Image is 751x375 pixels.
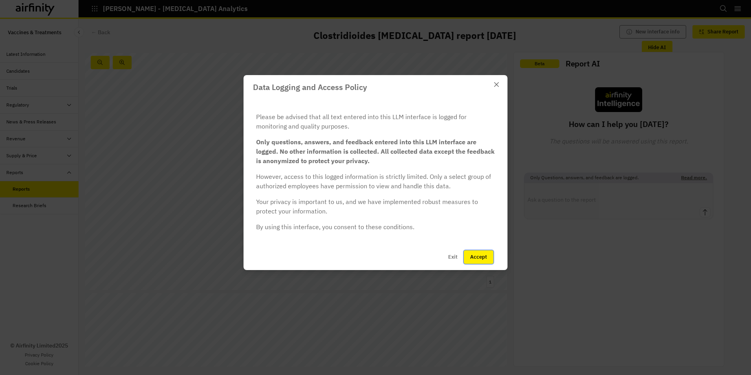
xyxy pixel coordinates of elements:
p: By using this interface, you consent to these conditions. [256,222,495,232]
button: Close [490,78,503,91]
p: Please be advised that all text entered into this LLM interface is logged for monitoring and qual... [256,112,495,131]
button: Exit [442,250,464,264]
button: Accept [464,250,493,264]
p: Your privacy is important to us, and we have implemented robust measures to protect your informat... [256,197,495,216]
header: Data Logging and Access Policy [244,75,507,99]
p: However, access to this logged information is strictly limited. Only a select group of authorized... [256,172,495,191]
p: Only questions, answers, and feedback entered into this LLM interface are logged. No other inform... [256,137,495,165]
